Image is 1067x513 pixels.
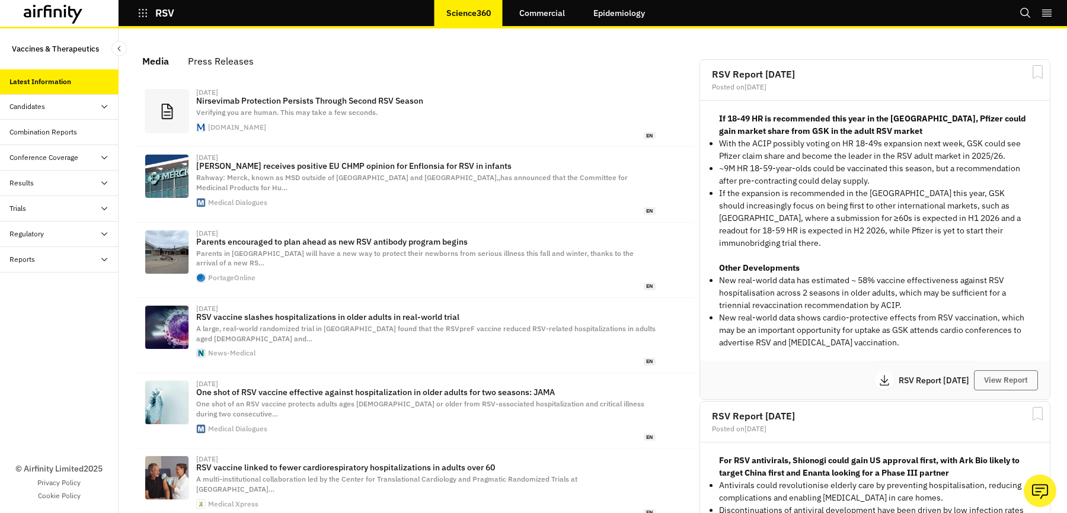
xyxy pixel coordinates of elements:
p: RSV vaccine slashes hospitalizations in older adults in real-world trial [196,312,656,322]
span: en [644,434,656,441]
span: Verifying you are human. This may take a few seconds. [196,108,378,117]
h2: RSV Report [DATE] [712,411,1038,421]
img: android-icon-192x192-2fbf04a18d920f8b495040c5e324505d5d6a8967f862f94a37b236145370ccb2.png [197,274,205,282]
div: Medical Dialogues [208,199,267,206]
div: [DATE] [196,89,218,96]
button: Close Sidebar [111,41,127,56]
li: New real-world data shows cardio-protective effects from RSV vaccination, which may be an importa... [719,312,1031,349]
img: older-adult-vaccine.jpg [145,456,189,499]
img: favicon.ico [197,425,205,433]
span: Rahway: Merck, known as MSD outside of [GEOGRAPHIC_DATA] and [GEOGRAPHIC_DATA],,has announced tha... [196,173,628,192]
p: If the expansion is recommended in the [GEOGRAPHIC_DATA] this year, GSK should increasingly focus... [719,187,1031,249]
div: [DATE] [196,456,218,463]
strong: If 18-49 HR is recommended this year in the [GEOGRAPHIC_DATA], Pfizer could gain market share fro... [719,113,1026,136]
p: [PERSON_NAME] receives positive EU CHMP opinion for Enflonsia for RSV in infants [196,161,656,171]
span: en [644,358,656,365]
p: RSV [155,8,174,18]
div: Press Releases [188,52,254,70]
p: RSV vaccine linked to fewer cardiorespiratory hospitalizations in adults over 60 [196,463,656,472]
div: Conference Coverage [9,152,78,163]
img: favicon-96x96.png [197,349,205,357]
div: Media [142,52,169,70]
img: ImageForNews_819066_17579122747531203.jpg [145,306,189,349]
p: Antivirals could revolutionise elderly care by preventing hospitalisation, reducing complications... [719,479,1031,504]
a: [DATE]One shot of RSV vaccine effective against hospitalization in older adults for two seasons: ... [135,373,695,448]
p: ~9M HR 18-59-year-olds could be vaccinated this season, but a recommendation after pre-contractin... [719,162,1031,187]
span: A large, real-world randomized trial in [GEOGRAPHIC_DATA] found that the RSVpreF vaccine reduced ... [196,324,656,343]
img: web-app-manifest-512x512.png [197,500,205,508]
p: Parents encouraged to plan ahead as new RSV antibody program begins [196,237,656,246]
div: PortageOnline [208,274,255,281]
div: Trials [9,203,26,214]
a: [DATE]Parents encouraged to plan ahead as new RSV antibody program beginsParents in [GEOGRAPHIC_D... [135,223,695,298]
img: favicon.ico [197,198,205,207]
div: Results [9,178,34,188]
p: © Airfinity Limited 2025 [15,463,103,475]
span: Parents in [GEOGRAPHIC_DATA] will have a new way to protect their newborns from serious illness t... [196,249,634,268]
div: Posted on [DATE] [712,84,1038,91]
strong: For RSV antivirals, Shionogi could gain US approval first, with Ark Bio likely to target China fi... [719,455,1020,478]
li: New real-world data has estimated ~ 58% vaccine effectiveness against RSV hospitalisation across ... [719,274,1031,312]
a: [DATE]Nirsevimab Protection Persists Through Second RSV SeasonVerifying you are human. This may t... [135,82,695,147]
span: One shot of an RSV vaccine protects adults ages [DEMOGRAPHIC_DATA] or older from RSV-associated h... [196,399,644,418]
button: RSV [138,3,174,23]
p: Vaccines & Therapeutics [12,38,99,60]
button: Search [1020,3,1031,23]
div: [DATE] [196,380,218,387]
strong: Other Developments [719,262,800,273]
a: [DATE]RSV vaccine slashes hospitalizations in older adults in real-world trialA large, real-world... [135,298,695,373]
img: PXL_20250918_191448142.jpg [145,230,189,274]
p: RSV Report [DATE] [899,376,974,384]
div: Regulatory [9,229,44,239]
div: Posted on [DATE] [712,425,1038,432]
svg: Bookmark Report [1030,406,1045,421]
p: With the ACIP possibly voting on HR 18-49s expansion next week, GSK could see Pfizer claim share ... [719,137,1031,162]
img: faviconV2 [197,123,205,132]
a: [DATE][PERSON_NAME] receives positive EU CHMP opinion for Enflonsia for RSV in infantsRahway: Mer... [135,147,695,222]
button: Ask our analysts [1024,474,1056,507]
a: Privacy Policy [37,477,81,488]
div: Candidates [9,101,45,112]
div: Medical Dialogues [208,425,267,432]
h2: RSV Report [DATE] [712,69,1038,79]
p: Science360 [446,8,491,18]
span: en [644,132,656,140]
div: [DATE] [196,305,218,312]
a: Cookie Policy [38,490,81,501]
div: Reports [9,254,35,265]
img: 231498-merck-50.jpg [145,155,189,198]
div: [DOMAIN_NAME] [208,124,266,131]
svg: Bookmark Report [1030,65,1045,79]
div: Latest Information [9,76,71,87]
div: Combination Reports [9,127,77,137]
img: 240420-vaccine-5.jpg [145,381,189,424]
div: [DATE] [196,154,218,161]
div: Medical Xpress [208,501,258,508]
button: View Report [974,370,1038,390]
span: en [644,283,656,290]
div: [DATE] [196,230,218,237]
p: Nirsevimab Protection Persists Through Second RSV Season [196,96,656,105]
span: A multi-institutional collaboration led by the Center for Translational Cardiology and Pragmatic ... [196,474,577,493]
span: en [644,207,656,215]
div: News-Medical [208,350,255,357]
p: One shot of RSV vaccine effective against hospitalization in older adults for two seasons: JAMA [196,387,656,397]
